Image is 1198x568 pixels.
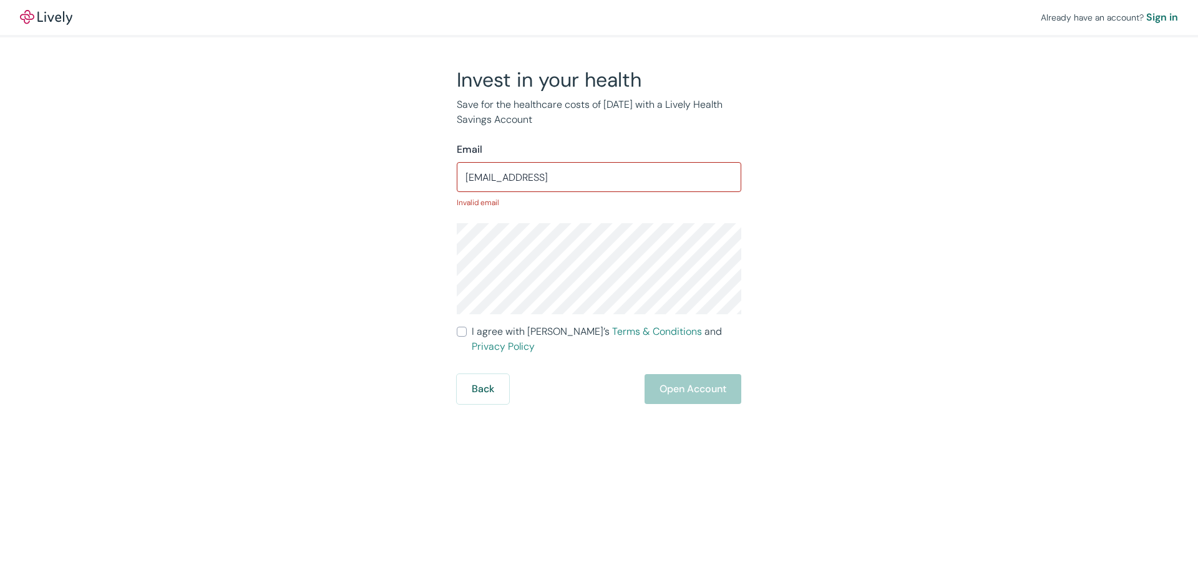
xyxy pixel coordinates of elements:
a: Terms & Conditions [612,325,702,338]
a: LivelyLively [20,10,72,25]
div: Already have an account? [1041,10,1178,25]
label: Email [457,142,482,157]
img: Lively [20,10,72,25]
span: I agree with [PERSON_NAME]’s and [472,324,741,354]
p: Save for the healthcare costs of [DATE] with a Lively Health Savings Account [457,97,741,127]
h2: Invest in your health [457,67,741,92]
a: Privacy Policy [472,340,535,353]
button: Back [457,374,509,404]
a: Sign in [1146,10,1178,25]
keeper-lock: Open Keeper Popup [718,170,733,185]
p: Invalid email [457,197,741,208]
